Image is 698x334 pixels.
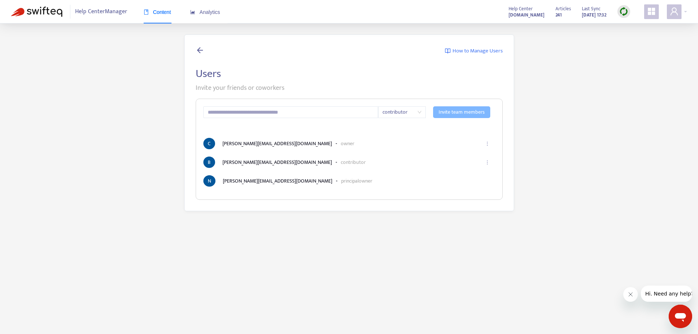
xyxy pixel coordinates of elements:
span: Help Center Manager [75,5,127,19]
iframe: Button to launch messaging window [669,305,692,328]
button: Invite team members [433,106,490,118]
span: book [144,10,149,15]
b: - [336,140,337,147]
button: ellipsis [481,136,493,152]
img: image-link [445,48,451,54]
p: Invite your friends or coworkers [196,83,503,93]
span: contributor [383,107,421,118]
span: How to Manage Users [453,47,503,55]
span: Articles [555,5,571,13]
span: C [203,138,215,149]
strong: [DATE] 17:32 [582,11,606,19]
p: principal owner [341,177,372,185]
li: [PERSON_NAME][EMAIL_ADDRESS][DOMAIN_NAME] [203,157,495,168]
img: Swifteq [11,7,62,17]
span: Help Center [509,5,533,13]
b: - [336,158,337,166]
p: owner [341,140,354,147]
iframe: Message from company [641,286,692,302]
li: [PERSON_NAME][EMAIL_ADDRESS][DOMAIN_NAME] [203,138,495,149]
span: Hi. Need any help? [4,5,53,11]
a: How to Manage Users [445,46,503,56]
span: user [670,7,679,16]
span: B [203,157,215,168]
span: Analytics [190,9,220,15]
button: ellipsis [481,154,493,170]
span: appstore [647,7,656,16]
span: area-chart [190,10,195,15]
span: ellipsis [485,141,490,146]
h2: Users [196,67,503,80]
span: Last Sync [582,5,601,13]
span: Content [144,9,171,15]
span: ellipsis [485,160,490,165]
p: contributor [341,158,366,166]
img: sync.dc5367851b00ba804db3.png [619,7,628,16]
span: N [203,175,215,187]
a: [DOMAIN_NAME] [509,11,544,19]
strong: 241 [555,11,562,19]
li: [PERSON_NAME][EMAIL_ADDRESS][DOMAIN_NAME] [203,175,495,187]
b: - [336,177,337,185]
iframe: Close message [623,287,638,302]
